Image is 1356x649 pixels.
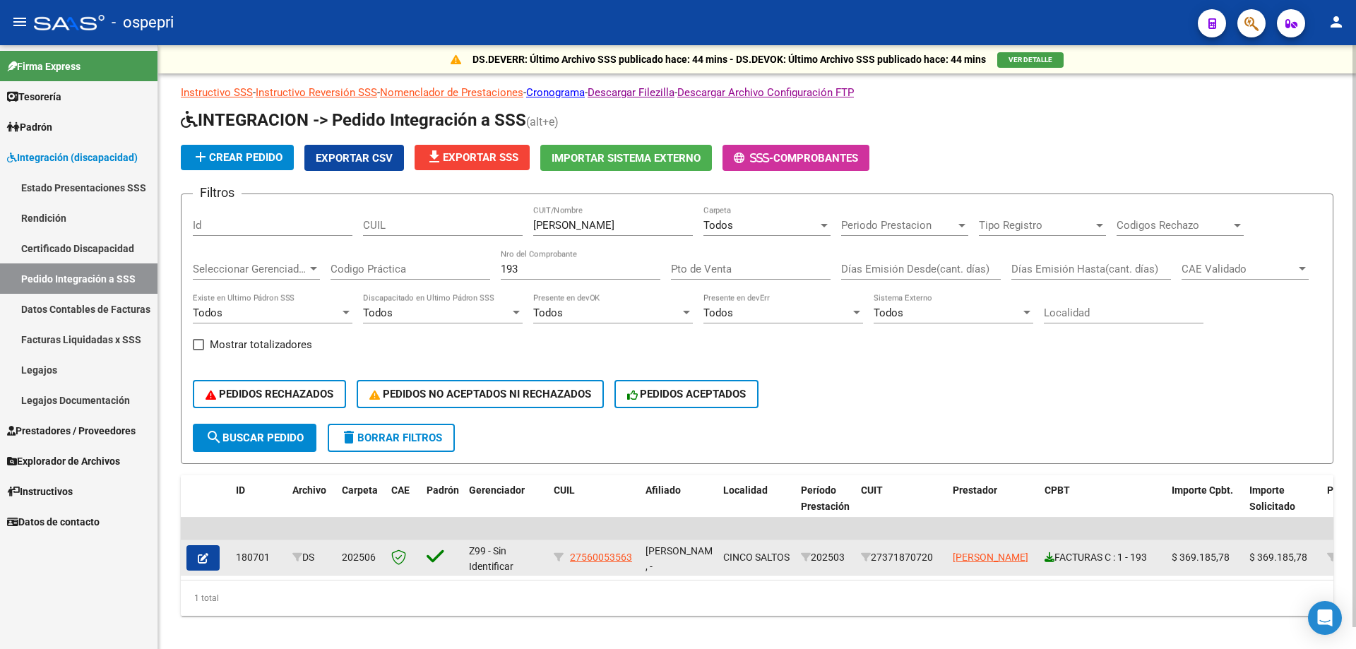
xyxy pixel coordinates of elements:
[206,429,222,446] mat-icon: search
[855,475,947,537] datatable-header-cell: CUIT
[210,336,312,353] span: Mostrar totalizadores
[7,514,100,530] span: Datos de contacto
[723,484,768,496] span: Localidad
[463,475,548,537] datatable-header-cell: Gerenciador
[193,424,316,452] button: Buscar Pedido
[292,484,326,496] span: Archivo
[304,145,404,171] button: Exportar CSV
[801,484,850,512] span: Período Prestación
[723,552,790,563] span: CINCO SALTOS
[588,86,674,99] a: Descargar Filezilla
[979,219,1093,232] span: Tipo Registro
[1045,484,1070,496] span: CPBT
[469,545,513,573] span: Z99 - Sin Identificar
[841,219,956,232] span: Periodo Prestacion
[363,306,393,319] span: Todos
[292,549,331,566] div: DS
[469,484,525,496] span: Gerenciador
[342,484,378,496] span: Carpeta
[1166,475,1244,537] datatable-header-cell: Importe Cpbt.
[526,86,585,99] a: Cronograma
[7,89,61,105] span: Tesorería
[386,475,421,537] datatable-header-cell: CAE
[1117,219,1231,232] span: Codigos Rechazo
[997,52,1064,68] button: VER DETALLE
[181,86,253,99] a: Instructivo SSS
[7,59,81,74] span: Firma Express
[193,183,242,203] h3: Filtros
[380,86,523,99] a: Nomenclador de Prestaciones
[181,145,294,170] button: Crear Pedido
[861,484,883,496] span: CUIT
[526,115,559,129] span: (alt+e)
[1308,601,1342,635] div: Open Intercom Messenger
[1045,549,1160,566] div: FACTURAS C : 1 - 193
[640,475,718,537] datatable-header-cell: Afiliado
[548,475,640,537] datatable-header-cell: CUIL
[193,263,307,275] span: Seleccionar Gerenciador
[230,475,287,537] datatable-header-cell: ID
[953,484,997,496] span: Prestador
[391,484,410,496] span: CAE
[192,148,209,165] mat-icon: add
[570,552,632,563] span: 27560053563
[236,549,281,566] div: 180701
[722,145,869,171] button: -Comprobantes
[426,151,518,164] span: Exportar SSS
[193,306,222,319] span: Todos
[336,475,386,537] datatable-header-cell: Carpeta
[627,388,747,400] span: PEDIDOS ACEPTADOS
[646,545,721,573] span: [PERSON_NAME] , -
[703,306,733,319] span: Todos
[7,484,73,499] span: Instructivos
[369,388,591,400] span: PEDIDOS NO ACEPTADOS NI RECHAZADOS
[193,380,346,408] button: PEDIDOS RECHAZADOS
[181,85,1333,100] p: - - - - -
[7,453,120,469] span: Explorador de Archivos
[421,475,463,537] datatable-header-cell: Padrón
[734,152,773,165] span: -
[206,431,304,444] span: Buscar Pedido
[328,424,455,452] button: Borrar Filtros
[316,152,393,165] span: Exportar CSV
[426,148,443,165] mat-icon: file_download
[472,52,986,67] p: DS.DEVERR: Último Archivo SSS publicado hace: 44 mins - DS.DEVOK: Último Archivo SSS publicado ha...
[861,549,941,566] div: 27371870720
[947,475,1039,537] datatable-header-cell: Prestador
[357,380,604,408] button: PEDIDOS NO ACEPTADOS NI RECHAZADOS
[7,119,52,135] span: Padrón
[1039,475,1166,537] datatable-header-cell: CPBT
[287,475,336,537] datatable-header-cell: Archivo
[1172,552,1230,563] span: $ 369.185,78
[340,431,442,444] span: Borrar Filtros
[540,145,712,171] button: Importar Sistema Externo
[236,484,245,496] span: ID
[181,580,1333,616] div: 1 total
[112,7,174,38] span: - ospepri
[342,552,376,563] span: 202506
[773,152,858,165] span: Comprobantes
[1244,475,1321,537] datatable-header-cell: Importe Solicitado
[801,549,850,566] div: 202503
[7,150,138,165] span: Integración (discapacidad)
[554,484,575,496] span: CUIL
[1328,13,1345,30] mat-icon: person
[1182,263,1296,275] span: CAE Validado
[256,86,377,99] a: Instructivo Reversión SSS
[427,484,459,496] span: Padrón
[874,306,903,319] span: Todos
[718,475,795,537] datatable-header-cell: Localidad
[703,219,733,232] span: Todos
[11,13,28,30] mat-icon: menu
[1172,484,1233,496] span: Importe Cpbt.
[953,552,1028,563] span: [PERSON_NAME]
[1249,552,1307,563] span: $ 369.185,78
[206,388,333,400] span: PEDIDOS RECHAZADOS
[646,484,681,496] span: Afiliado
[340,429,357,446] mat-icon: delete
[614,380,759,408] button: PEDIDOS ACEPTADOS
[192,151,282,164] span: Crear Pedido
[1009,56,1052,64] span: VER DETALLE
[1249,484,1295,512] span: Importe Solicitado
[552,152,701,165] span: Importar Sistema Externo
